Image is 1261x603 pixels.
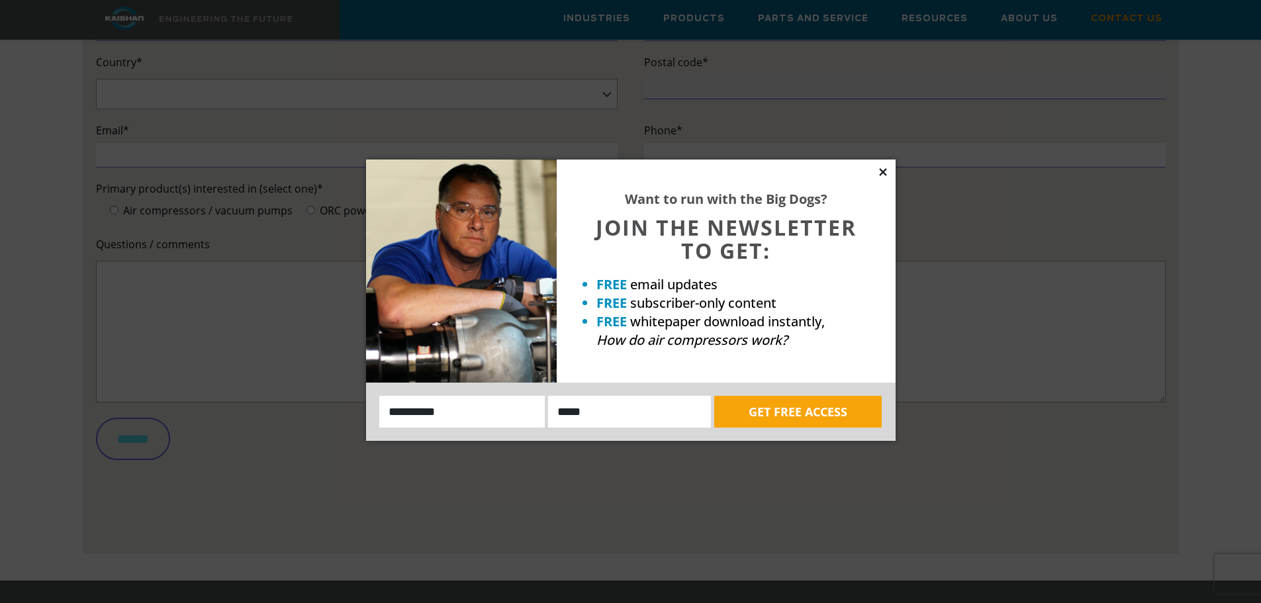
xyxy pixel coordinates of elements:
span: whitepaper download instantly, [630,312,825,330]
strong: FREE [596,294,627,312]
span: subscriber-only content [630,294,776,312]
span: email updates [630,275,718,293]
span: JOIN THE NEWSLETTER TO GET: [596,213,857,265]
input: Name: [379,396,545,428]
strong: Want to run with the Big Dogs? [625,190,827,208]
button: Close [877,166,889,178]
em: How do air compressors work? [596,331,788,349]
button: GET FREE ACCESS [714,396,882,428]
input: Email [548,396,711,428]
strong: FREE [596,312,627,330]
strong: FREE [596,275,627,293]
